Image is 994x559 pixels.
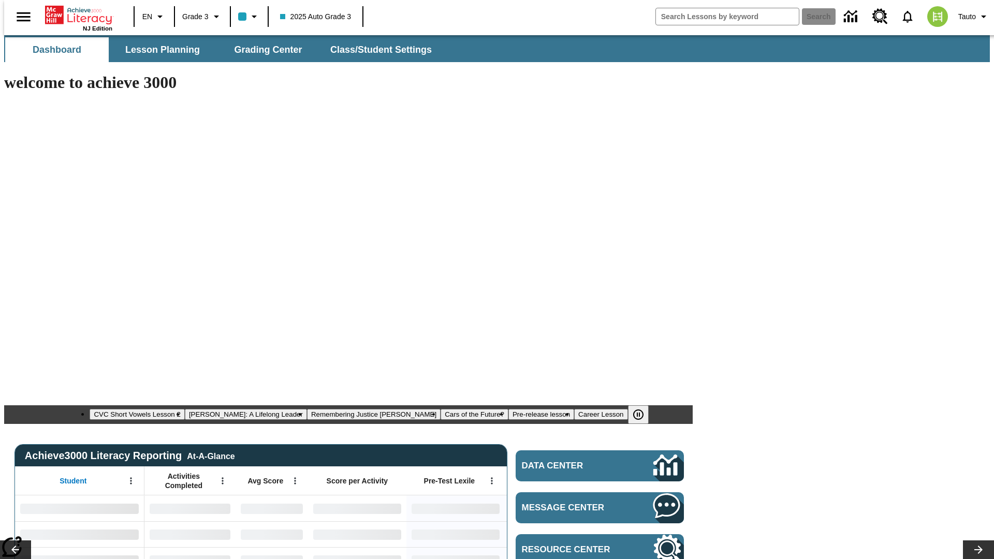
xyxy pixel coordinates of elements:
[522,545,622,555] span: Resource Center
[236,521,308,547] div: No Data,
[5,37,109,62] button: Dashboard
[90,409,184,420] button: Slide 1 CVC Short Vowels Lesson 2
[185,409,307,420] button: Slide 2 Dianne Feinstein: A Lifelong Leader
[522,461,619,471] span: Data Center
[45,5,112,25] a: Home
[144,521,236,547] div: No Data,
[216,37,320,62] button: Grading Center
[322,37,440,62] button: Class/Student Settings
[441,409,508,420] button: Slide 4 Cars of the Future?
[178,7,227,26] button: Grade: Grade 3, Select a grade
[8,2,39,32] button: Open side menu
[234,44,302,56] span: Grading Center
[234,7,265,26] button: Class color is light blue. Change class color
[574,409,627,420] button: Slide 6 Career Lesson
[45,4,112,32] div: Home
[125,44,200,56] span: Lesson Planning
[182,11,209,22] span: Grade 3
[894,3,921,30] a: Notifications
[927,6,948,27] img: avatar image
[25,450,235,462] span: Achieve3000 Literacy Reporting
[138,7,171,26] button: Language: EN, Select a language
[866,3,894,31] a: Resource Center, Will open in new tab
[4,73,693,92] h1: welcome to achieve 3000
[516,492,684,523] a: Message Center
[424,476,475,486] span: Pre-Test Lexile
[656,8,799,25] input: search field
[83,25,112,32] span: NJ Edition
[954,7,994,26] button: Profile/Settings
[60,476,86,486] span: Student
[307,409,441,420] button: Slide 3 Remembering Justice O'Connor
[215,473,230,489] button: Open Menu
[516,450,684,481] a: Data Center
[111,37,214,62] button: Lesson Planning
[628,405,649,424] button: Pause
[187,450,235,461] div: At-A-Glance
[958,11,976,22] span: Tauto
[144,495,236,521] div: No Data,
[123,473,139,489] button: Open Menu
[287,473,303,489] button: Open Menu
[921,3,954,30] button: Select a new avatar
[838,3,866,31] a: Data Center
[522,503,622,513] span: Message Center
[327,476,388,486] span: Score per Activity
[330,44,432,56] span: Class/Student Settings
[4,37,441,62] div: SubNavbar
[484,473,500,489] button: Open Menu
[4,35,990,62] div: SubNavbar
[247,476,283,486] span: Avg Score
[142,11,152,22] span: EN
[963,540,994,559] button: Lesson carousel, Next
[508,409,574,420] button: Slide 5 Pre-release lesson
[628,405,659,424] div: Pause
[150,472,218,490] span: Activities Completed
[236,495,308,521] div: No Data,
[33,44,81,56] span: Dashboard
[280,11,352,22] span: 2025 Auto Grade 3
